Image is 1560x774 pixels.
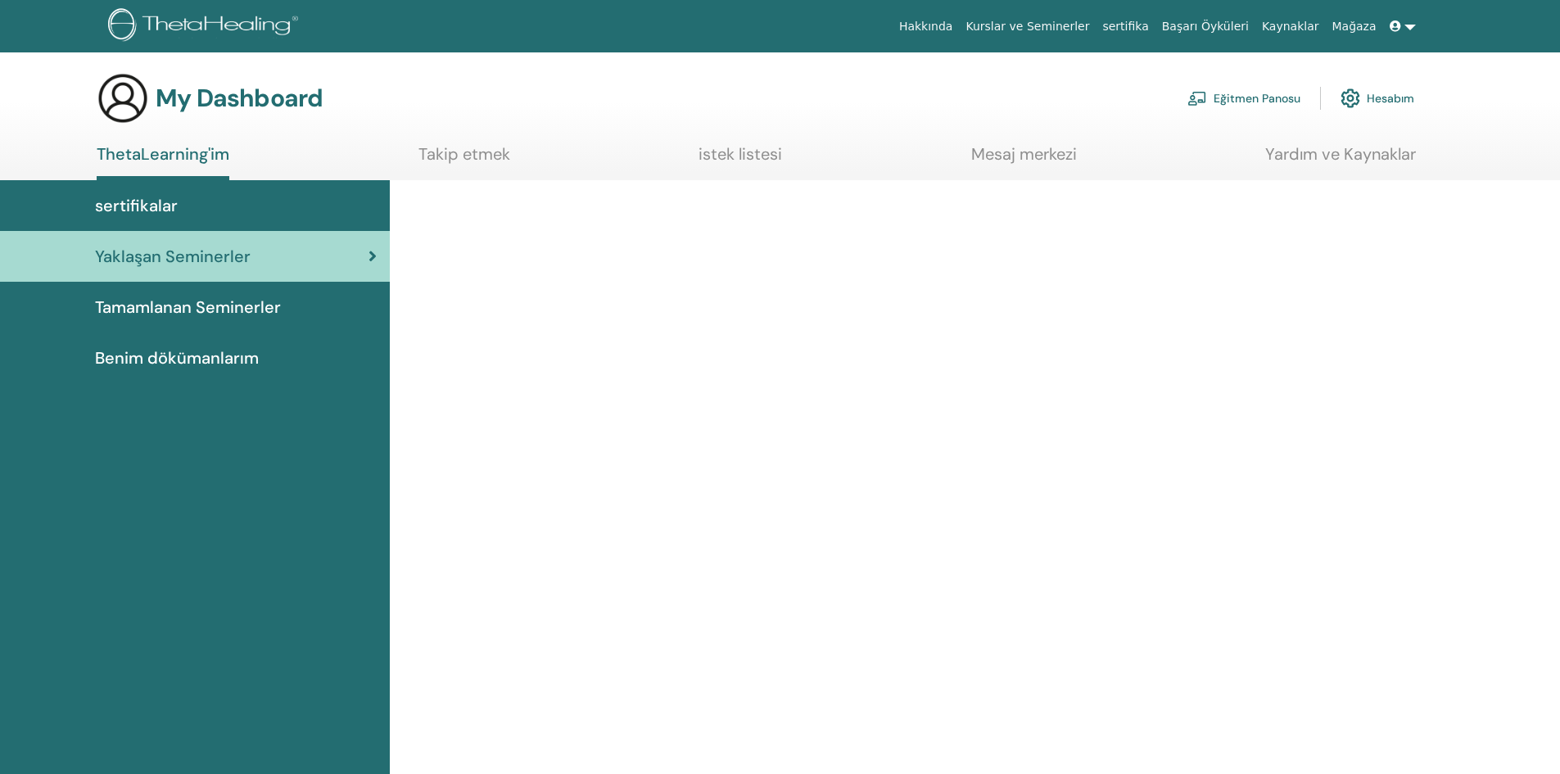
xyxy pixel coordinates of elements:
[156,84,323,113] h3: My Dashboard
[893,11,960,42] a: Hakkında
[1265,144,1416,176] a: Yardım ve Kaynaklar
[971,144,1077,176] a: Mesaj merkezi
[1096,11,1155,42] a: sertifika
[95,193,178,218] span: sertifikalar
[95,346,259,370] span: Benim dökümanlarım
[1155,11,1255,42] a: Başarı Öyküleri
[95,295,281,319] span: Tamamlanan Seminerler
[418,144,510,176] a: Takip etmek
[959,11,1096,42] a: Kurslar ve Seminerler
[1187,80,1300,116] a: Eğitmen Panosu
[97,144,229,180] a: ThetaLearning'im
[97,72,149,124] img: generic-user-icon.jpg
[95,244,251,269] span: Yaklaşan Seminerler
[108,8,304,45] img: logo.png
[1341,84,1360,112] img: cog.svg
[699,144,782,176] a: istek listesi
[1187,91,1207,106] img: chalkboard-teacher.svg
[1255,11,1326,42] a: Kaynaklar
[1341,80,1414,116] a: Hesabım
[1325,11,1382,42] a: Mağaza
